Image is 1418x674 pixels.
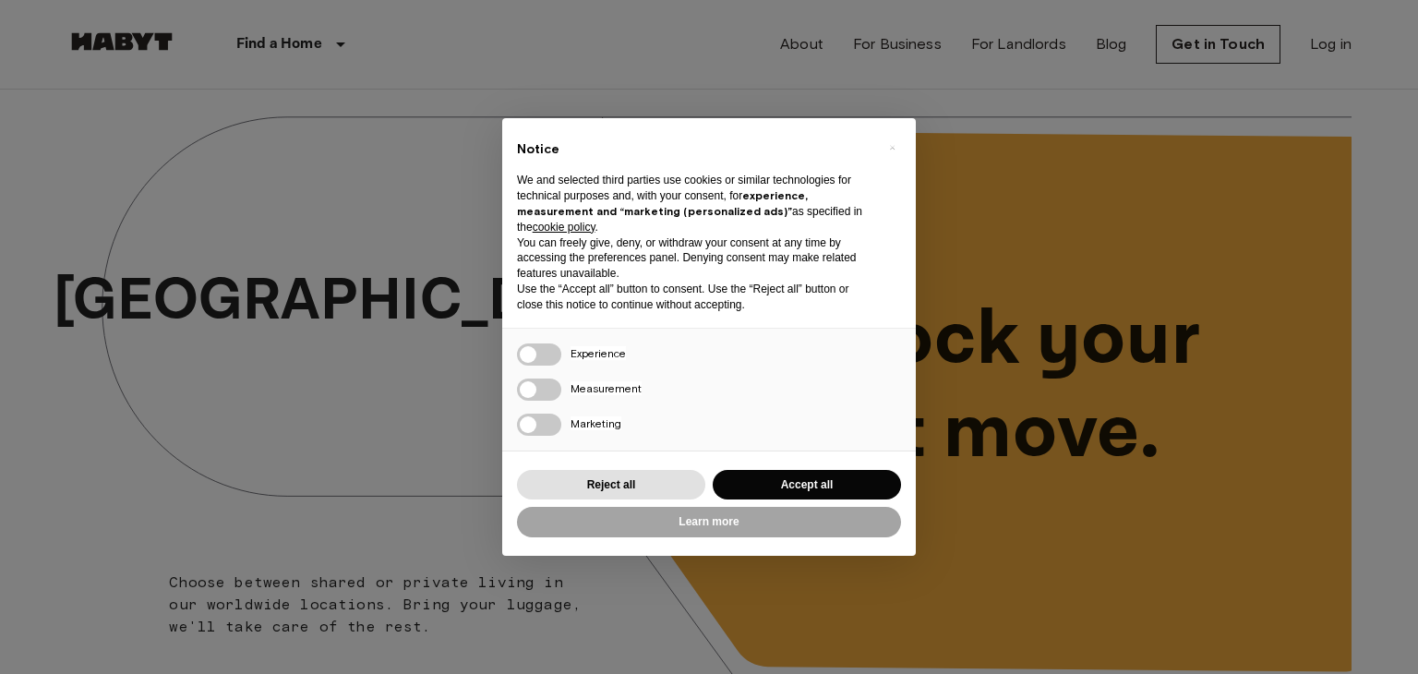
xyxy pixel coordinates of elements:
h2: Notice [517,140,871,159]
button: Reject all [517,470,705,500]
span: Measurement [571,381,642,395]
p: You can freely give, deny, or withdraw your consent at any time by accessing the preferences pane... [517,235,871,282]
span: Marketing [571,416,621,430]
strong: experience, measurement and “marketing (personalized ads)” [517,188,808,218]
p: Use the “Accept all” button to consent. Use the “Reject all” button or close this notice to conti... [517,282,871,313]
button: Accept all [713,470,901,500]
button: Close this notice [877,133,907,162]
button: Learn more [517,507,901,537]
span: × [889,137,895,159]
p: We and selected third parties use cookies or similar technologies for technical purposes and, wit... [517,173,871,235]
span: Experience [571,346,626,360]
a: cookie policy [533,221,595,234]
